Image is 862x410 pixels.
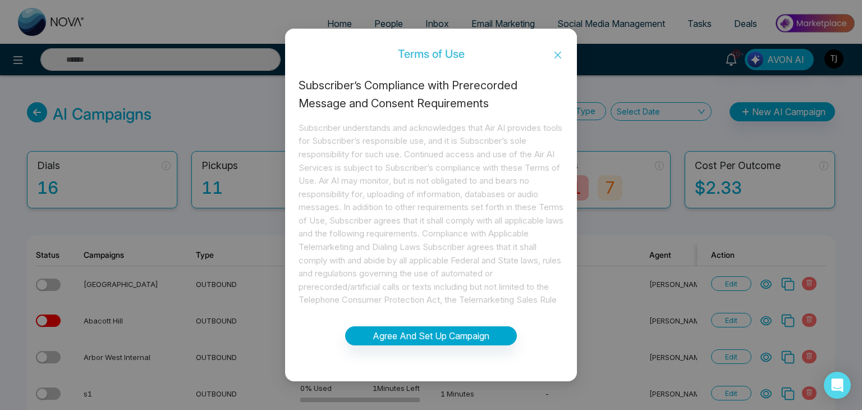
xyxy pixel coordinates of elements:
div: Terms of Use [285,48,577,60]
div: Open Intercom Messenger [824,372,851,399]
div: Subscriber’s Compliance with Prerecorded Message and Consent Requirements [299,77,563,112]
div: Subscriber understands and acknowledges that Air AI provides tools for Subscriber’s responsible u... [299,121,563,307]
button: Close [539,40,577,70]
span: close [553,51,562,60]
button: Agree And Set Up Campaign [345,326,517,345]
